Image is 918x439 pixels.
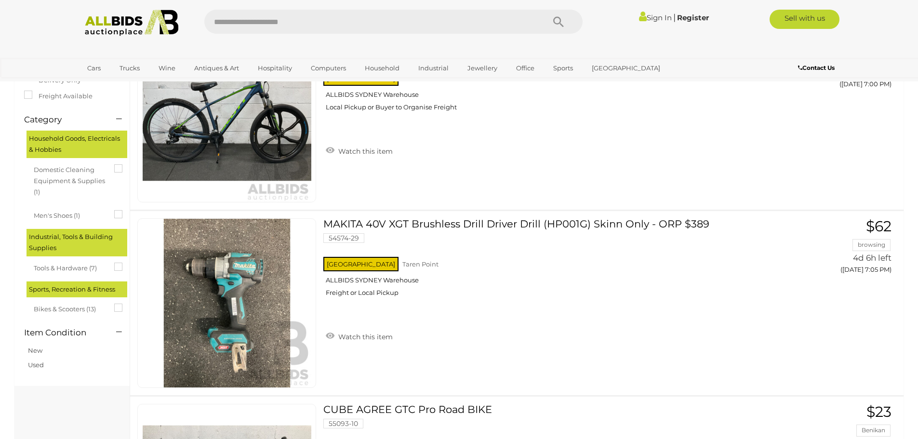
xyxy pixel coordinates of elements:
div: Sports, Recreation & Fitness [27,281,127,297]
span: Tools & Hardware (7) [34,260,106,274]
a: Register [677,13,709,22]
a: Wine [152,60,182,76]
a: Antiques & Art [188,60,245,76]
span: Watch this item [336,333,393,341]
span: Men's Shoes (1) [34,208,106,221]
h4: Item Condition [24,328,102,337]
div: Household Goods, Electricals & Hobbies [27,131,127,158]
span: Domestic Cleaning Equipment & Supplies (1) [34,162,106,198]
a: Computers [305,60,352,76]
a: Hospitality [252,60,298,76]
label: Freight Available [24,91,93,102]
a: Trucks [113,60,146,76]
a: Office [510,60,541,76]
button: Search [534,10,583,34]
span: Bikes & Scooters (13) [34,301,106,315]
a: Cars [81,60,107,76]
span: $23 [866,403,891,421]
img: 55093-11a.jpeg [143,33,311,202]
a: Sports [547,60,579,76]
a: [PERSON_NAME] Mountain BIKE 55093-11 [GEOGRAPHIC_DATA] Taren Point ALLBIDS SYDNEY Warehouse Local... [331,33,767,119]
b: Contact Us [798,64,835,71]
a: New [28,346,42,354]
a: [GEOGRAPHIC_DATA] [585,60,666,76]
a: Sell with us [770,10,839,29]
a: Industrial [412,60,455,76]
a: Watch this item [323,329,395,343]
a: Household [359,60,406,76]
a: $51 RazarG22 4d 6h left ([DATE] 7:00 PM) [782,33,894,93]
h4: Category [24,115,102,124]
span: | [673,12,676,23]
a: $62 browsing 4d 6h left ([DATE] 7:05 PM) [782,218,894,279]
div: Industrial, Tools & Building Supplies [27,229,127,256]
a: Used [28,361,44,369]
span: Watch this item [336,147,393,156]
a: Sign In [639,13,672,22]
img: 54574-29g.jpeg [143,219,311,387]
span: $62 [866,217,891,235]
a: Jewellery [461,60,504,76]
a: Contact Us [798,63,837,73]
a: MAKITA 40V XGT Brushless Drill Driver Drill (HP001G) Skinn Only - ORP $389 54574-29 [GEOGRAPHIC_D... [331,218,767,304]
img: Allbids.com.au [80,10,184,36]
a: Watch this item [323,143,395,158]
